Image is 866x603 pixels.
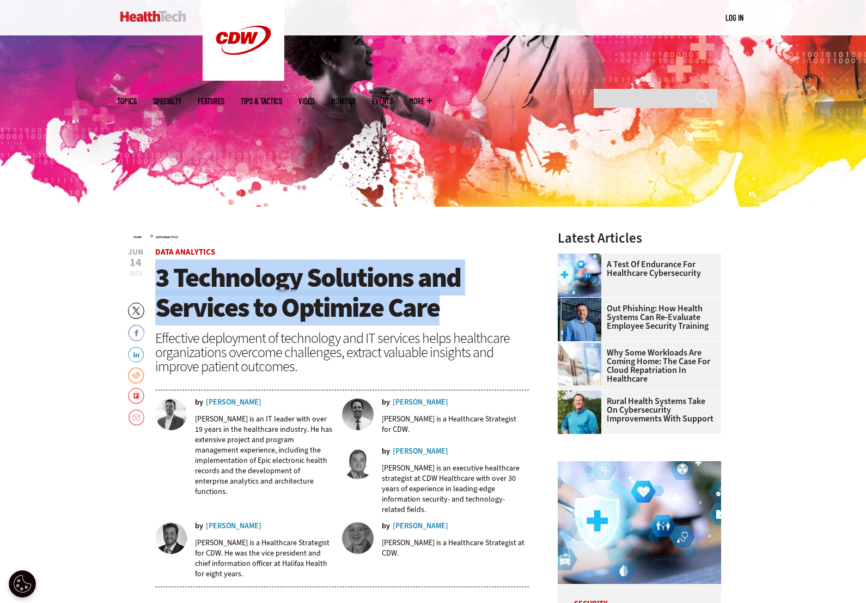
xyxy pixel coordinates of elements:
[372,97,393,105] a: Events
[120,11,186,22] img: Home
[9,570,36,598] button: Open Preferences
[725,12,743,23] div: User menu
[558,397,715,423] a: Rural Health Systems Take On Cybersecurity Improvements with Support
[342,448,374,479] img: Matt Sickles
[9,570,36,598] div: Cookie Settings
[155,522,187,554] img: Tom Stafford
[133,235,142,239] a: Home
[558,298,601,341] img: Scott Currie
[558,254,601,297] img: Healthcare cybersecurity
[298,97,315,105] a: Video
[558,298,607,306] a: Scott Currie
[558,231,721,245] h3: Latest Articles
[342,522,374,554] img: Eli Tarlow
[393,522,448,530] a: [PERSON_NAME]
[558,461,721,584] img: Healthcare cybersecurity
[558,342,607,351] a: Electronic health records
[558,254,607,262] a: Healthcare cybersecurity
[382,399,390,406] span: by
[156,235,178,239] a: Data Analytics
[558,348,715,383] a: Why Some Workloads Are Coming Home: The Case for Cloud Repatriation in Healthcare
[382,463,521,515] p: [PERSON_NAME] is an executive healthcare strategist at CDW Healthcare with over 30 years of exper...
[393,448,448,455] a: [PERSON_NAME]
[195,414,334,497] p: [PERSON_NAME] is an IT leader with over 19 years in the healthcare industry. He has extensive pro...
[155,260,461,325] span: 3 Technology Solutions and Services to Optimize Care
[206,399,261,406] a: [PERSON_NAME]
[195,538,334,579] p: [PERSON_NAME] is a Healthcare Strategist for CDW. He was the vice president and chief information...
[241,97,282,105] a: Tips & Tactics
[198,97,224,105] a: Features
[382,448,390,455] span: by
[393,399,448,406] a: [PERSON_NAME]
[382,538,529,558] p: [PERSON_NAME] is a Healthcare Strategist at CDW.
[558,390,601,434] img: Jim Roeder
[409,97,432,105] span: More
[382,414,521,435] p: [PERSON_NAME] is a Healthcare Strategist for CDW.
[155,246,215,257] a: Data Analytics
[558,342,601,385] img: Electronic health records
[133,231,529,240] div: »
[382,522,390,530] span: by
[331,97,356,105] a: MonITor
[342,399,374,430] img: Lee Pierce
[206,522,261,530] a: [PERSON_NAME]
[117,97,137,105] span: Topics
[129,269,142,278] span: 2023
[195,399,203,406] span: by
[155,399,187,430] img: Mike Larsen
[195,522,203,530] span: by
[558,260,715,278] a: A Test of Endurance for Healthcare Cybersecurity
[153,97,181,105] span: Specialty
[203,72,284,83] a: CDW
[128,248,143,256] span: Jun
[155,331,529,373] div: Effective deployment of technology and IT services helps healthcare organizations overcome challe...
[725,13,743,22] a: Log in
[128,257,143,268] span: 14
[558,304,715,330] a: Out Phishing: How Health Systems Can Re-Evaluate Employee Security Training
[558,390,607,399] a: Jim Roeder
